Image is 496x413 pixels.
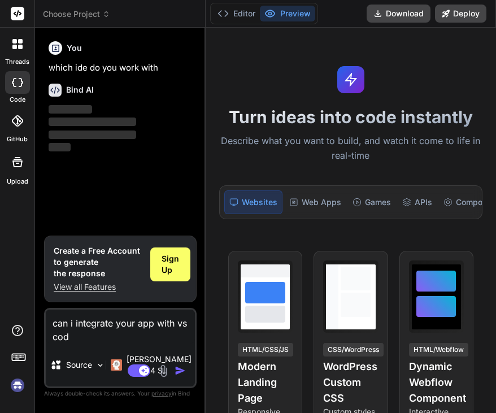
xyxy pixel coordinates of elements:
h4: Dynamic Webflow Component [409,359,464,406]
label: Upload [7,177,28,186]
p: [PERSON_NAME] 4 S.. [127,354,192,376]
p: which ide do you work with [49,62,194,75]
button: Download [367,5,430,23]
div: CSS/WordPress [323,343,384,357]
img: Claude 4 Sonnet [111,359,122,371]
h1: Create a Free Account to generate the response [54,245,141,279]
div: Games [348,190,395,214]
label: code [10,95,25,105]
span: ‌ [49,105,92,114]
span: Sign Up [162,253,179,276]
img: signin [8,376,27,395]
button: Deploy [435,5,486,23]
span: ‌ [49,118,136,126]
img: Pick Models [95,360,105,370]
div: HTML/CSS/JS [238,343,293,357]
div: HTML/Webflow [409,343,468,357]
p: Always double-check its answers. Your in Bind [44,388,197,399]
h1: Turn ideas into code instantly [212,107,489,127]
div: APIs [398,190,437,214]
img: icon [175,365,186,376]
h6: You [67,42,82,54]
h4: WordPress Custom CSS [323,359,378,406]
p: Source [66,359,92,371]
span: Choose Project [43,8,110,20]
img: attachment [157,364,170,377]
p: Describe what you want to build, and watch it come to life in real-time [212,134,489,163]
button: Preview [260,6,315,21]
span: ‌ [49,131,136,139]
div: Web Apps [285,190,346,214]
p: View all Features [54,281,141,293]
div: Websites [224,190,282,214]
h6: Bind AI [66,84,94,95]
label: GitHub [7,134,28,144]
h4: Modern Landing Page [238,359,293,406]
span: privacy [151,390,172,397]
span: ‌ [49,143,71,151]
textarea: can i integrate your app with vs cod [46,310,195,344]
label: threads [5,57,29,67]
button: Editor [213,6,260,21]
